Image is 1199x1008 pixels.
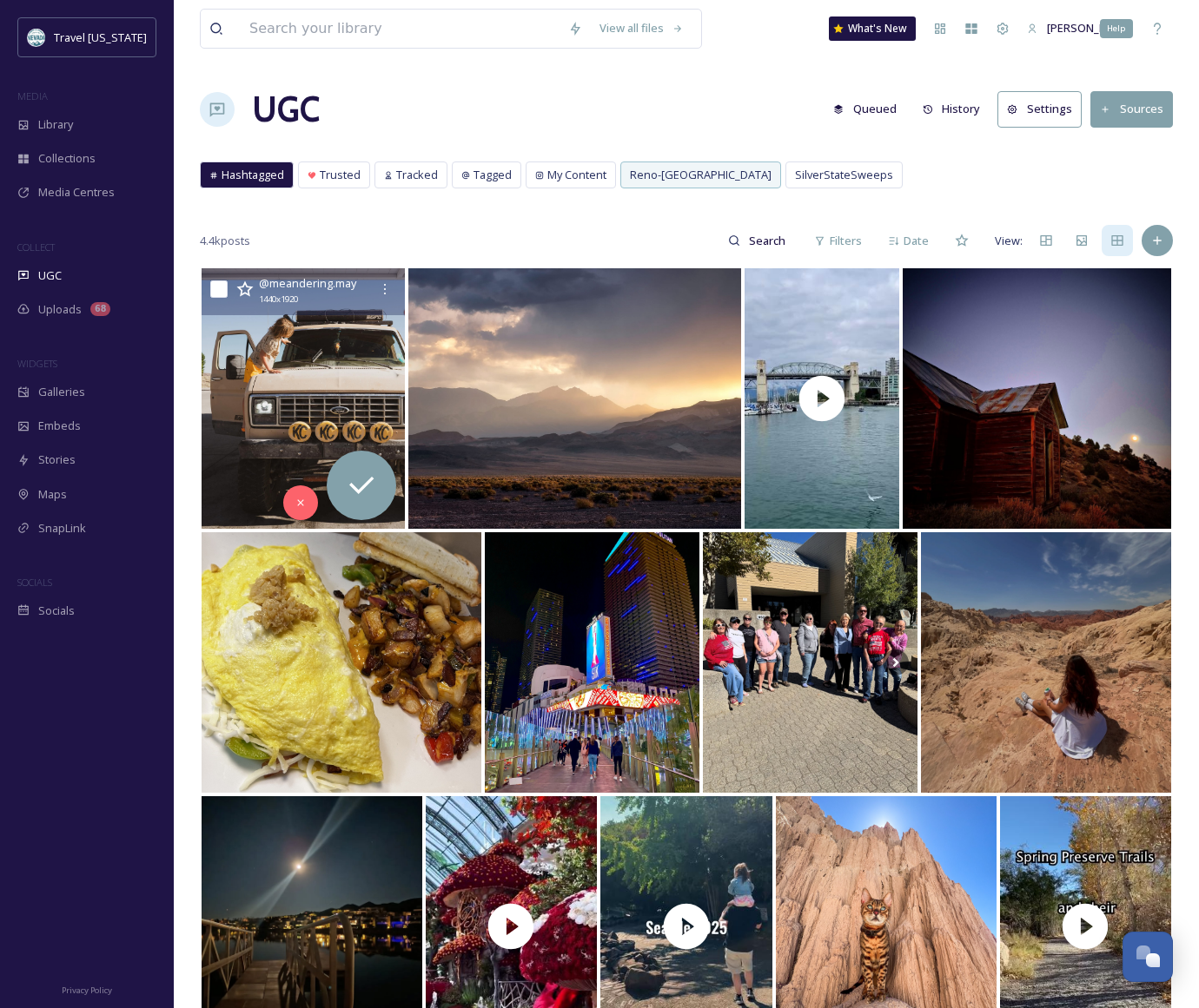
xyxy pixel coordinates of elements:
span: @ meandering.may [259,275,356,291]
span: 4.4k posts [200,233,250,249]
span: 1440 x 1920 [259,293,298,306]
img: Timeless beauty of Las Vegas! #lasvegas #thestrip #nevada #usa #thecosmopolitanoflasvegas #nightl... [485,532,699,793]
span: Filters [830,233,862,249]
img: Found myself sitting and admiring such beauty. Being touched by every single detail filling my ey... [921,532,1171,793]
img: Yonder #itchingheelsphotographyandartworks #yonder #adventureiswhereyoufindit #toyotaadventures #... [903,268,1171,529]
img: Another Nevada photo dump just because… - Lots of gas station stops, always full service. 🤘 - Cat... [202,268,405,529]
span: SOCIALS [17,576,52,589]
a: What's New [829,16,916,41]
span: Privacy Policy [62,985,112,996]
span: Reno-[GEOGRAPHIC_DATA] [630,167,772,183]
a: UGC [252,83,320,135]
span: My Content [547,167,606,183]
a: Privacy Policy [62,978,112,999]
button: Settings [997,91,1082,127]
a: Queued [825,92,914,126]
span: COLLECT [17,240,55,254]
span: Uploads [38,301,82,318]
img: download.jpeg [28,29,45,46]
span: SilverStateSweeps [795,167,893,183]
button: Sources [1090,91,1173,127]
img: From sweet stacks to savory scrambles, we’ve got every breakfast craving covered, because morning... [202,532,481,793]
a: History [914,92,998,126]
span: WIDGETS [17,357,57,370]
span: UGC [38,267,62,284]
span: Socials [38,603,75,619]
span: Library [38,116,73,133]
img: Boundary Peak, Big Smoky Valley, Esmeralda County. #esmeralda7 . . . . #esmeraldcounty #bigsmokyv... [408,268,740,529]
span: Hashtagged [222,167,284,183]
span: Stories [38,451,76,468]
img: thumbnail [744,268,900,529]
span: Collections [38,150,96,167]
div: Help [1100,19,1133,38]
button: Open Chat [1123,932,1173,982]
span: SnapLink [38,520,86,537]
span: Date [904,233,929,249]
input: Search your library [241,10,560,48]
input: Search [740,223,797,258]
div: 68 [90,302,110,316]
a: Help [1142,13,1173,44]
span: Travel [US_STATE] [54,30,147,45]
span: Tagged [474,167,512,183]
a: Settings [997,91,1090,127]
a: View all files [591,11,692,45]
span: [PERSON_NAME] [1047,20,1133,36]
button: Queued [825,92,905,126]
span: View: [995,233,1023,249]
span: Trusted [320,167,361,183]
button: History [914,92,990,126]
span: MEDIA [17,89,48,102]
img: The Nevada County Republican Party would like to thank everyone that came out and early voted wit... [703,532,917,793]
span: Media Centres [38,184,115,201]
span: Galleries [38,384,85,400]
a: [PERSON_NAME] [1018,11,1142,45]
span: Embeds [38,418,81,434]
span: Tracked [396,167,438,183]
span: Maps [38,486,67,503]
